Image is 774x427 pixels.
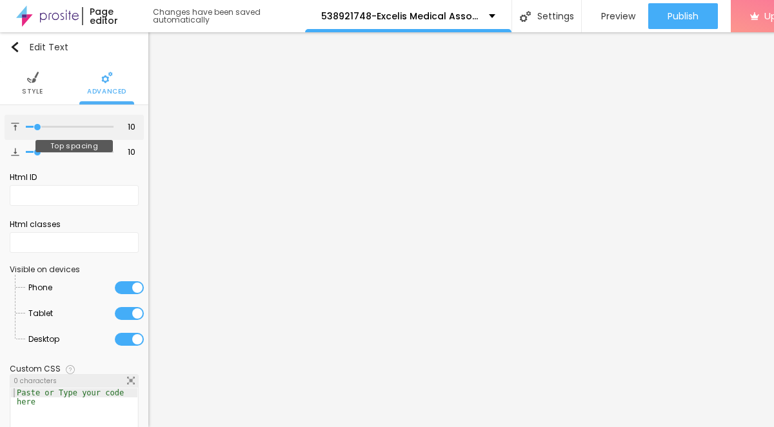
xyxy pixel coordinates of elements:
[10,42,20,52] img: Icone
[321,12,479,21] p: 538921748-Excelis Medical Associates
[582,3,648,29] button: Preview
[28,301,53,326] span: Tablet
[101,72,113,83] img: Icone
[82,7,140,25] div: Page editor
[10,266,139,273] div: Visible on devices
[10,375,138,388] div: 0 characters
[668,11,699,21] span: Publish
[10,365,61,373] div: Custom CSS
[11,148,19,156] img: Icone
[87,88,126,95] span: Advanced
[520,11,531,22] img: Icone
[66,365,75,374] img: Icone
[127,377,135,384] img: Icone
[601,11,635,21] span: Preview
[11,388,137,406] div: Paste or Type your code here
[10,42,68,52] div: Edit Text
[28,275,52,301] span: Phone
[28,326,59,352] span: Desktop
[11,123,19,131] img: Icone
[153,8,305,24] div: Changes have been saved automatically
[22,88,43,95] span: Style
[27,72,39,83] img: Icone
[10,172,139,183] div: Html ID
[10,219,139,230] div: Html classes
[648,3,718,29] button: Publish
